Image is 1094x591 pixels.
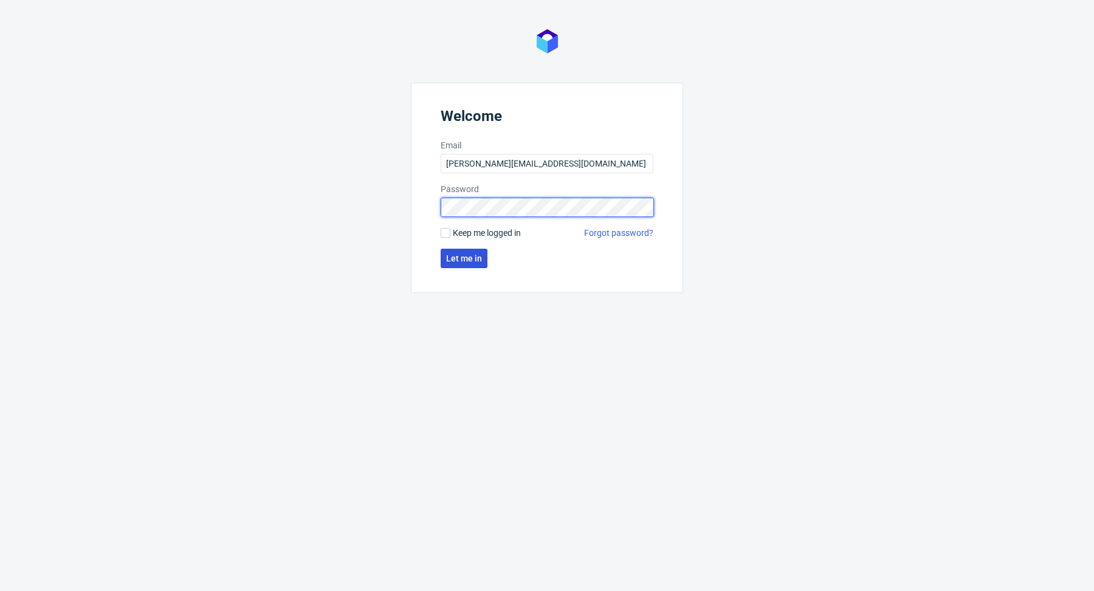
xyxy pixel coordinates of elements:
input: you@youremail.com [441,154,653,173]
label: Password [441,183,653,195]
button: Let me in [441,249,487,268]
a: Forgot password? [584,227,653,239]
span: Let me in [446,254,482,263]
label: Email [441,139,653,151]
header: Welcome [441,108,653,130]
span: Keep me logged in [453,227,521,239]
